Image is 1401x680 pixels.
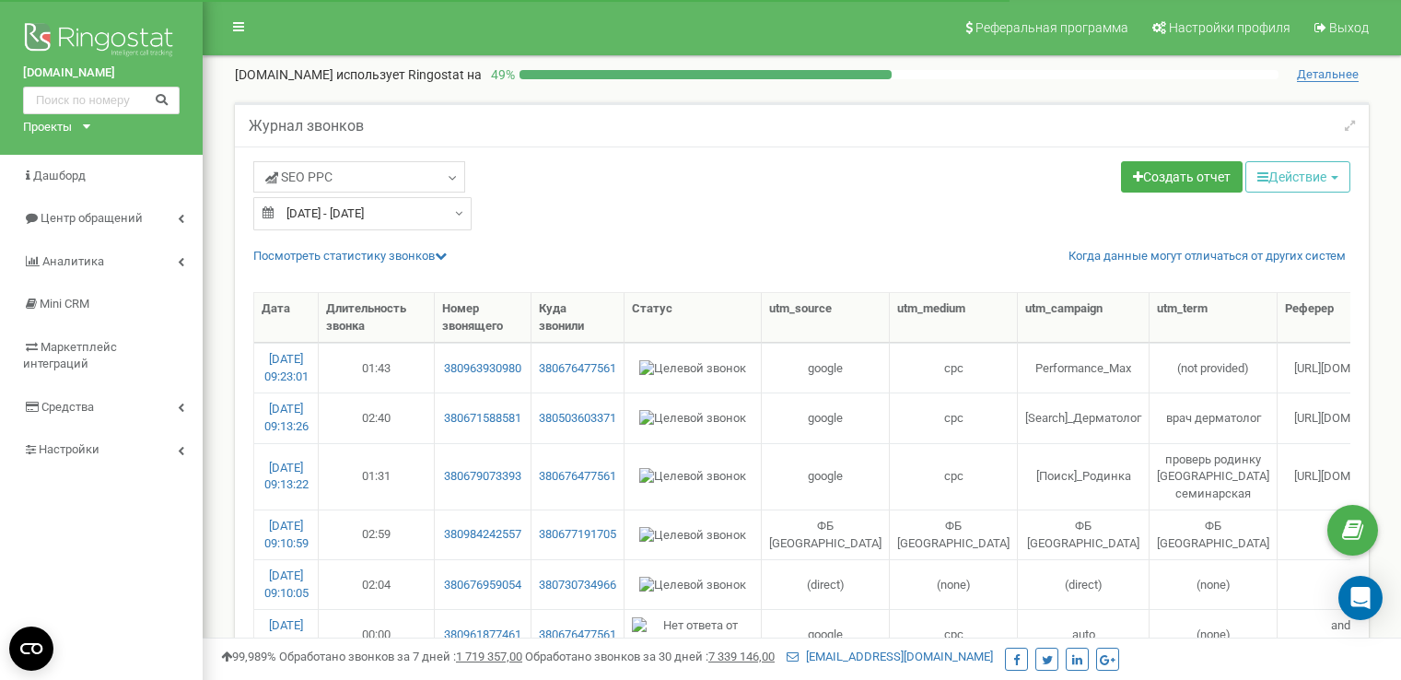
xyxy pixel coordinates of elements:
img: Целевой звонок [639,577,746,594]
th: utm_campaign [1018,293,1150,343]
th: utm_source [762,293,890,343]
a: Когда данные могут отличаться от других систем [1068,248,1346,265]
td: 02:40 [319,393,435,442]
span: Маркетплейс интеграций [23,340,117,371]
a: 380676477561 [539,627,616,644]
button: Open CMP widget [9,627,53,671]
span: SЕО PPС [265,168,333,186]
a: 380676477561 [539,468,616,486]
img: Ringostat logo [23,18,180,64]
td: google [762,443,890,510]
div: Open Intercom Messenger [1338,576,1383,620]
img: Целевой звонок [639,410,746,428]
td: google [762,609,890,659]
span: Дашборд [33,169,86,182]
h5: Журнал звонков [249,118,364,135]
div: Проекты [23,119,72,136]
td: 00:00 [319,609,435,659]
span: Реферальная программа [975,20,1128,35]
u: 7 339 146,00 [708,650,775,663]
p: [DOMAIN_NAME] [235,65,482,84]
span: Центр обращений [41,211,143,225]
th: Номер звонящего [435,293,531,343]
td: ФБ [GEOGRAPHIC_DATA] [1150,510,1278,559]
a: 380676477561 [539,360,616,378]
a: Создать отчет [1121,161,1243,193]
td: Performance_Max [1018,343,1150,393]
img: Нет ответа от клиента [632,617,753,651]
td: 02:04 [319,559,435,609]
td: (direct) [1018,559,1150,609]
a: 380503603371 [539,410,616,428]
span: Mini CRM [40,297,89,311]
a: 380671588581 [442,410,523,428]
td: google [762,393,890,442]
td: проверь родинку [GEOGRAPHIC_DATA] семинарская [1150,443,1278,510]
a: 380676959054 [442,577,523,594]
span: Обработано звонков за 30 дней : [525,650,775,663]
a: 380984242557 [442,526,523,544]
span: использует Ringostat на [336,67,482,82]
a: [DOMAIN_NAME] [23,64,180,82]
a: 380679073393 [442,468,523,486]
td: cpc [890,343,1018,393]
td: врач дерматолог [1150,393,1278,442]
td: (none) [890,559,1018,609]
a: [DATE] 09:13:26 [264,402,309,433]
td: cpc [890,443,1018,510]
td: ФБ [GEOGRAPHIC_DATA] [1018,510,1150,559]
span: Детальнее [1297,67,1359,82]
span: Выход [1329,20,1369,35]
img: Целевой звонок [639,468,746,486]
span: Настройки [39,442,99,456]
td: cpc [890,609,1018,659]
td: ФБ [GEOGRAPHIC_DATA] [890,510,1018,559]
td: (not provided) [1150,343,1278,393]
img: Целевой звонок [639,527,746,545]
span: 99,989% [221,650,276,663]
button: Действие [1245,161,1350,193]
td: 01:43 [319,343,435,393]
a: [EMAIL_ADDRESS][DOMAIN_NAME] [787,650,993,663]
th: Длительность звонка [319,293,435,343]
td: ФБ [GEOGRAPHIC_DATA] [762,510,890,559]
a: SЕО PPС [253,161,465,193]
input: Поиск по номеру [23,87,180,114]
p: 49 % [482,65,520,84]
td: [Search]_Дерматолог [1018,393,1150,442]
a: [DATE] 09:23:01 [264,352,309,383]
th: Дата [254,293,319,343]
th: Статус [625,293,762,343]
td: 01:31 [319,443,435,510]
u: 1 719 357,00 [456,650,522,663]
a: [DATE] 09:10:05 [264,569,309,600]
td: cpc [890,393,1018,442]
span: Аналитика [42,254,104,268]
span: Обработано звонков за 7 дней : [279,650,522,663]
a: Посмотреть cтатистику звонков [253,249,447,263]
td: (direct) [762,559,890,609]
a: 380677191705 [539,526,616,544]
td: google [762,343,890,393]
a: [DATE] 08:42:34 [264,618,309,650]
td: (none) [1150,559,1278,609]
th: utm_medium [890,293,1018,343]
td: 02:59 [319,510,435,559]
td: [Поиск]_Родинка [1018,443,1150,510]
span: Настройки профиля [1169,20,1290,35]
a: [DATE] 09:10:59 [264,519,309,550]
a: 380963930980 [442,360,523,378]
span: Средства [41,400,94,414]
th: utm_term [1150,293,1278,343]
a: 380961877461 [442,627,523,644]
th: Куда звонили [531,293,625,343]
a: [DATE] 09:13:22 [264,461,309,492]
img: Целевой звонок [639,360,746,378]
td: (none) [1150,609,1278,659]
td: auto [1018,609,1150,659]
a: 380730734966 [539,577,616,594]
